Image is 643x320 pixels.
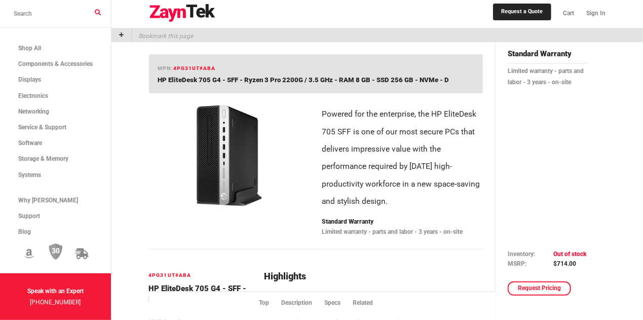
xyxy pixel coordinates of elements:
[322,216,483,227] p: Standard Warranty
[149,271,252,279] h6: 4PG31UT#ABA
[563,10,575,17] span: Cart
[18,155,68,162] span: Storage & Memory
[259,298,281,308] li: Top
[353,298,385,308] li: Related
[493,4,551,20] a: Request a Quote
[508,48,587,64] h4: Standard Warranty
[27,288,84,295] strong: Speak with an Expert
[18,171,41,179] span: Systems
[508,260,553,269] td: MSRP
[322,105,483,210] p: Powered for the enterprise, the HP EliteDesk 705 SFF is one of our most secure PCs that delivers ...
[18,76,41,83] span: Displays
[158,64,215,73] h6: mpn:
[581,3,606,24] a: Sign In
[132,28,193,42] p: Bookmark this page
[155,99,304,211] img: 4PG31UT#ABA -- HP EliteDesk 705 G4 - SFF - Ryzen 3 Pro 2200G / 3.5 GHz - RAM 8 GB - SSD 256 GB - ...
[508,250,553,260] td: Inventory
[18,212,40,220] span: Support
[18,45,41,52] span: Shop All
[508,65,587,88] p: Limited warranty - parts and labor - 3 years - on-site
[30,299,81,306] a: [PHONE_NUMBER]
[508,281,571,296] a: Request Pricing
[158,76,449,84] span: HP EliteDesk 705 G4 - SFF - Ryzen 3 Pro 2200G / 3.5 GHz - RAM 8 GB - SSD 256 GB - NVMe - D
[18,108,49,115] span: Networking
[557,3,581,24] a: Cart
[322,226,483,237] p: Limited warranty - parts and labor - 3 years - on-site
[18,124,66,131] span: Service & Support
[264,271,483,281] h2: Highlights
[18,60,93,67] span: Components & Accessories
[281,298,324,308] li: Description
[18,197,78,204] span: Why [PERSON_NAME]
[324,298,353,308] li: Specs
[173,65,215,71] span: 4PG31UT#ABA
[18,139,42,147] span: Software
[553,260,587,269] td: $714.00
[18,228,31,235] span: Blog
[149,4,216,22] img: logo
[553,251,587,258] span: Out of stock
[18,92,48,99] span: Electronics
[49,243,63,261] img: 30 Day Return Policy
